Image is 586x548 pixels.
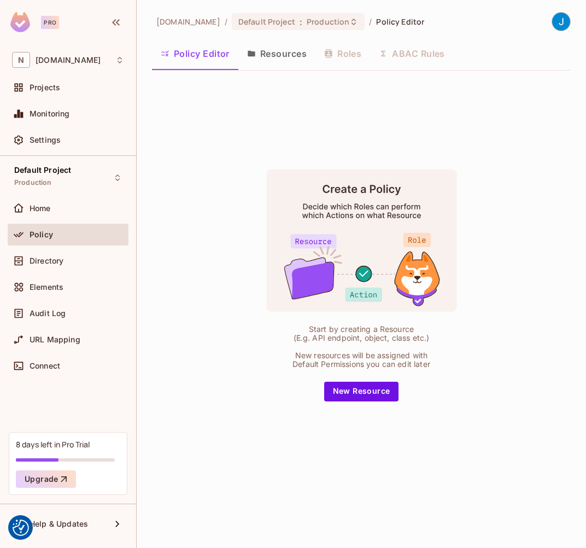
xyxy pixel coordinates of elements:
[288,351,435,369] div: New resources will be assigned with Default Permissions you can edit later
[156,16,220,27] span: the active workspace
[30,204,51,213] span: Home
[369,16,372,27] li: /
[238,16,295,27] span: Default Project
[16,439,90,450] div: 8 days left in Pro Trial
[30,230,53,239] span: Policy
[299,18,303,26] span: :
[30,309,66,318] span: Audit Log
[288,325,435,342] div: Start by creating a Resource (E.g. API endpoint, object, class etc.)
[30,283,63,292] span: Elements
[14,166,71,174] span: Default Project
[36,56,101,65] span: Workspace: natuurpunt.be
[30,335,80,344] span: URL Mapping
[376,16,424,27] span: Policy Editor
[16,470,76,488] button: Upgrade
[10,12,30,32] img: SReyMgAAAABJRU5ErkJggg==
[152,40,238,67] button: Policy Editor
[30,520,88,528] span: Help & Updates
[324,382,399,401] button: New Resource
[13,520,29,536] button: Consent Preferences
[552,13,570,31] img: Jan Blondé
[41,16,59,29] div: Pro
[30,109,70,118] span: Monitoring
[225,16,227,27] li: /
[238,40,315,67] button: Resources
[30,362,60,370] span: Connect
[13,520,29,536] img: Revisit consent button
[307,16,349,27] span: Production
[12,52,30,68] span: N
[30,256,63,265] span: Directory
[30,83,60,92] span: Projects
[14,178,52,187] span: Production
[30,136,61,144] span: Settings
